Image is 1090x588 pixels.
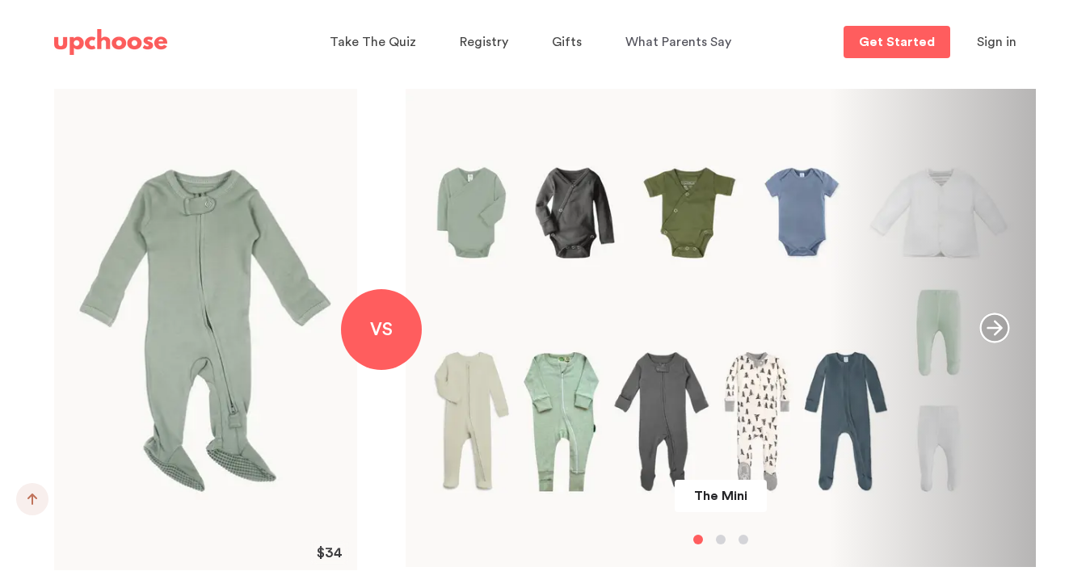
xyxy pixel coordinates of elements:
a: Get Started [844,26,950,58]
span: Registry [460,36,508,48]
span: What Parents Say [625,36,731,48]
p: Get Started [859,36,935,48]
span: Take The Quiz [330,36,416,48]
span: VS [370,321,393,338]
a: UpChoose [54,26,167,59]
button: Sign in [957,26,1037,58]
a: Registry [460,27,513,58]
a: What Parents Say [625,27,736,58]
p: The Mini [694,486,747,506]
a: Take The Quiz [330,27,421,58]
p: $34 [317,545,343,560]
a: Gifts [552,27,587,58]
span: Gifts [552,36,582,48]
img: UpChoose [54,29,167,55]
span: Sign in [977,36,1016,48]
